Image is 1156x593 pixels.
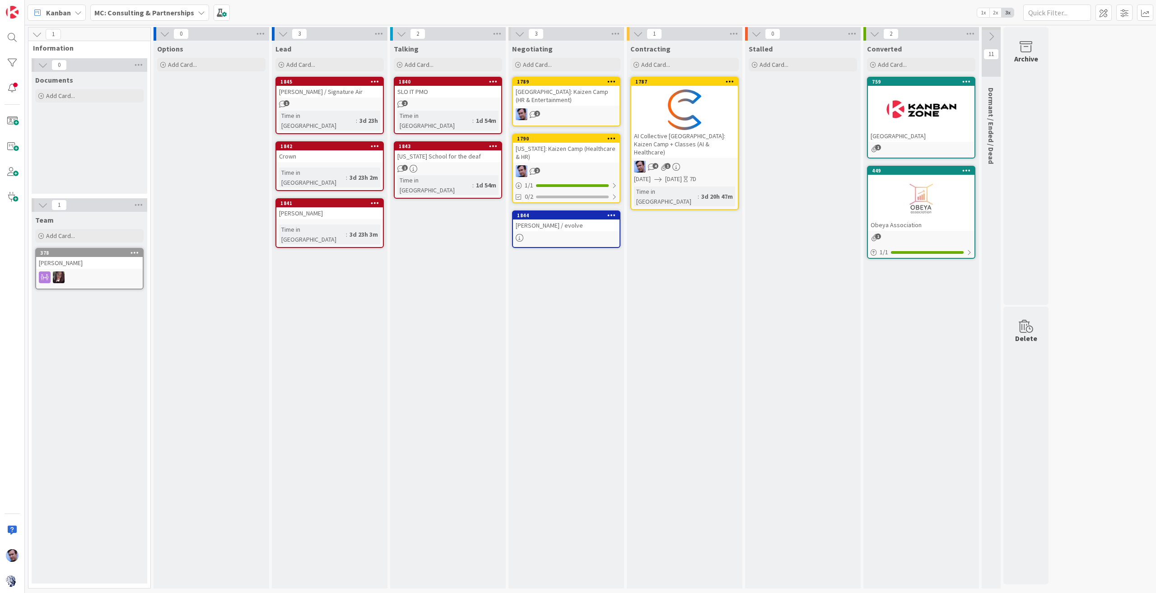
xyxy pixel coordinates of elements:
a: 759[GEOGRAPHIC_DATA] [867,77,975,159]
div: [PERSON_NAME] [36,257,143,269]
span: Information [33,43,139,52]
div: 1787 [631,78,738,86]
span: 1 [875,233,881,239]
span: Dormant / Ended / Dead [987,88,996,164]
span: 2x [989,8,1002,17]
span: 1 [402,165,408,171]
img: TD [53,271,65,283]
span: : [356,116,357,126]
span: Stalled [749,44,773,53]
div: 7D [690,174,696,184]
div: 1844 [517,212,620,219]
img: JB [634,161,646,173]
div: 449Obeya Association [868,167,974,231]
div: SLO IT PMO [395,86,501,98]
span: [DATE] [665,174,682,184]
span: Add Card... [46,92,75,100]
a: 1845[PERSON_NAME] / Signature AirTime in [GEOGRAPHIC_DATA]:3d 23h [275,77,384,134]
img: JB [6,549,19,562]
div: 449 [872,168,974,174]
div: 1845 [276,78,383,86]
div: 1840SLO IT PMO [395,78,501,98]
div: Time in [GEOGRAPHIC_DATA] [279,224,346,244]
span: 4 [653,163,658,169]
span: Add Card... [46,232,75,240]
a: 1840SLO IT PMOTime in [GEOGRAPHIC_DATA]:1d 54m [394,77,502,134]
div: JB [513,108,620,120]
span: Documents [35,75,73,84]
span: 0 [51,60,67,70]
div: 3d 23h 2m [347,173,380,182]
span: Add Card... [405,61,433,69]
div: 1/1 [513,180,620,191]
span: 0 [173,28,189,39]
div: Time in [GEOGRAPHIC_DATA] [279,111,356,131]
div: 1840 [395,78,501,86]
a: 1844[PERSON_NAME] / evolve [512,210,620,248]
div: 378[PERSON_NAME] [36,249,143,269]
span: 2 [534,168,540,173]
img: JB [516,165,527,177]
span: Add Card... [760,61,788,69]
span: Add Card... [523,61,552,69]
div: 1790 [517,135,620,142]
div: Time in [GEOGRAPHIC_DATA] [634,187,698,206]
span: Add Card... [286,61,315,69]
div: [PERSON_NAME] / evolve [513,219,620,231]
input: Quick Filter... [1023,5,1091,21]
span: 1 [875,145,881,150]
div: 378 [40,250,143,256]
div: 1842 [280,143,383,149]
span: 11 [984,49,999,60]
div: 1840 [399,79,501,85]
div: 759 [872,79,974,85]
a: 378[PERSON_NAME]TD [35,248,144,289]
div: 1d 54m [474,116,499,126]
span: 0 [765,28,780,39]
div: 1843 [395,142,501,150]
span: 3 [292,28,307,39]
div: [US_STATE]: Kaizen Camp (Healthcare & HR) [513,143,620,163]
div: 1842 [276,142,383,150]
div: Crown [276,150,383,162]
span: Talking [394,44,419,53]
b: MC: Consulting & Partnerships [94,8,194,17]
div: 1843 [399,143,501,149]
div: 1845 [280,79,383,85]
div: 378 [36,249,143,257]
span: Options [157,44,183,53]
span: : [472,116,474,126]
div: 1787AI Collective [GEOGRAPHIC_DATA]: Kaizen Camp + Classes (AI & Healthcare) [631,78,738,158]
div: 1789[GEOGRAPHIC_DATA]: Kaizen Camp (HR & Entertainment) [513,78,620,106]
div: TD [36,271,143,283]
div: [GEOGRAPHIC_DATA] [868,130,974,142]
img: JB [516,108,527,120]
div: 1844[PERSON_NAME] / evolve [513,211,620,231]
span: : [472,180,474,190]
a: 449Obeya Association1/1 [867,166,975,259]
span: 1 / 1 [525,181,533,190]
div: 3d 23h [357,116,380,126]
div: 1841[PERSON_NAME] [276,199,383,219]
div: Time in [GEOGRAPHIC_DATA] [279,168,346,187]
img: avatar [6,574,19,587]
div: Obeya Association [868,219,974,231]
div: AI Collective [GEOGRAPHIC_DATA]: Kaizen Camp + Classes (AI & Healthcare) [631,130,738,158]
a: 1842CrownTime in [GEOGRAPHIC_DATA]:3d 23h 2m [275,141,384,191]
span: Negotiating [512,44,553,53]
span: 1 [665,163,671,169]
a: 1843[US_STATE] School for the deafTime in [GEOGRAPHIC_DATA]:1d 54m [394,141,502,199]
div: 1790 [513,135,620,143]
div: 1841 [276,199,383,207]
span: : [346,229,347,239]
img: Visit kanbanzone.com [6,6,19,19]
a: 1789[GEOGRAPHIC_DATA]: Kaizen Camp (HR & Entertainment)JB [512,77,620,126]
div: [PERSON_NAME] / Signature Air [276,86,383,98]
div: 1789 [513,78,620,86]
span: Team [35,215,54,224]
span: Lead [275,44,291,53]
div: 759[GEOGRAPHIC_DATA] [868,78,974,142]
span: : [698,191,699,201]
div: [GEOGRAPHIC_DATA]: Kaizen Camp (HR & Entertainment) [513,86,620,106]
div: 1845[PERSON_NAME] / Signature Air [276,78,383,98]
